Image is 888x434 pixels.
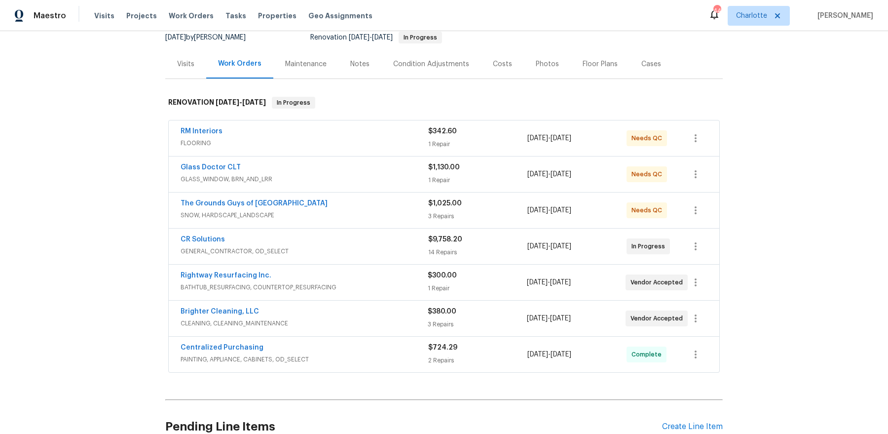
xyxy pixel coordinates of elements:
[393,59,469,69] div: Condition Adjustments
[550,279,571,286] span: [DATE]
[428,344,457,351] span: $724.29
[428,200,462,207] span: $1,025.00
[273,98,314,108] span: In Progress
[177,59,194,69] div: Visits
[181,210,428,220] span: SNOW, HARDSCAPE_LANDSCAPE
[550,315,571,322] span: [DATE]
[551,171,571,178] span: [DATE]
[308,11,372,21] span: Geo Assignments
[527,241,571,251] span: -
[428,175,527,185] div: 1 Repair
[631,205,666,215] span: Needs QC
[181,282,428,292] span: BATHTUB_RESURFACING, COUNTERTOP_RESURFACING
[428,139,527,149] div: 1 Repair
[713,6,720,16] div: 44
[662,422,723,432] div: Create Line Item
[428,247,527,257] div: 14 Repairs
[527,277,571,287] span: -
[242,99,266,106] span: [DATE]
[428,164,460,171] span: $1,130.00
[527,207,548,214] span: [DATE]
[126,11,157,21] span: Projects
[428,355,527,365] div: 2 Repairs
[285,59,327,69] div: Maintenance
[181,200,328,207] a: The Grounds Guys of [GEOGRAPHIC_DATA]
[94,11,114,21] span: Visits
[310,34,442,41] span: Renovation
[181,272,271,279] a: Rightway Resurfacing Inc.
[400,35,441,40] span: In Progress
[350,59,370,69] div: Notes
[527,315,548,322] span: [DATE]
[218,59,261,69] div: Work Orders
[181,246,428,256] span: GENERAL_CONTRACTOR, OD_SELECT
[181,236,225,243] a: CR Solutions
[631,169,666,179] span: Needs QC
[428,272,457,279] span: $300.00
[181,318,428,328] span: CLEANING, CLEANING_MAINTENANCE
[736,11,767,21] span: Charlotte
[181,308,259,315] a: Brighter Cleaning, LLC
[493,59,512,69] div: Costs
[551,243,571,250] span: [DATE]
[34,11,66,21] span: Maestro
[428,236,462,243] span: $9,758.20
[527,351,548,358] span: [DATE]
[630,314,687,323] span: Vendor Accepted
[631,133,666,143] span: Needs QC
[551,351,571,358] span: [DATE]
[349,34,370,41] span: [DATE]
[527,350,571,359] span: -
[631,350,666,359] span: Complete
[168,97,266,109] h6: RENOVATION
[551,207,571,214] span: [DATE]
[165,87,723,118] div: RENOVATION [DATE]-[DATE]In Progress
[527,243,548,250] span: [DATE]
[527,171,548,178] span: [DATE]
[181,128,222,135] a: RM Interiors
[814,11,873,21] span: [PERSON_NAME]
[527,205,571,215] span: -
[216,99,266,106] span: -
[181,355,428,364] span: PAINTING, APPLIANCE, CABINETS, OD_SELECT
[165,34,186,41] span: [DATE]
[169,11,214,21] span: Work Orders
[428,308,456,315] span: $380.00
[428,211,527,221] div: 3 Repairs
[181,138,428,148] span: FLOORING
[428,319,526,329] div: 3 Repairs
[527,169,571,179] span: -
[527,133,571,143] span: -
[181,344,263,351] a: Centralized Purchasing
[181,164,241,171] a: Glass Doctor CLT
[181,174,428,184] span: GLASS_WINDOW, BRN_AND_LRR
[216,99,239,106] span: [DATE]
[165,32,258,43] div: by [PERSON_NAME]
[536,59,559,69] div: Photos
[551,135,571,142] span: [DATE]
[428,283,526,293] div: 1 Repair
[428,128,457,135] span: $342.60
[630,277,687,287] span: Vendor Accepted
[527,314,571,323] span: -
[583,59,618,69] div: Floor Plans
[527,279,548,286] span: [DATE]
[258,11,296,21] span: Properties
[225,12,246,19] span: Tasks
[372,34,393,41] span: [DATE]
[631,241,669,251] span: In Progress
[641,59,661,69] div: Cases
[349,34,393,41] span: -
[527,135,548,142] span: [DATE]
